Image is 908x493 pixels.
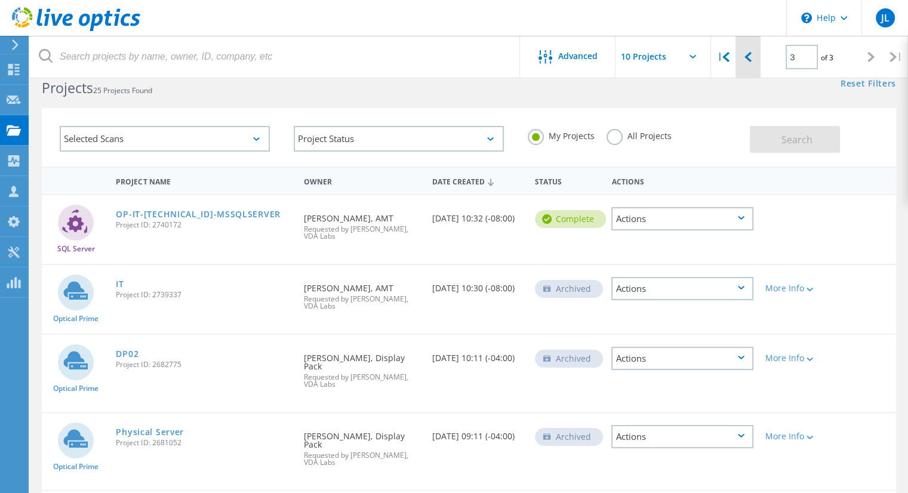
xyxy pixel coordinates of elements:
span: Project ID: 2682775 [116,361,292,368]
div: [PERSON_NAME], Display Pack [298,335,426,400]
div: Archived [535,280,603,298]
div: Date Created [426,170,529,192]
div: Project Status [294,126,504,152]
div: | [884,36,908,78]
a: OP-IT-[TECHNICAL_ID]-MSSQLSERVER [116,210,280,218]
div: Selected Scans [60,126,270,152]
span: Requested by [PERSON_NAME], VDA Labs [304,374,420,388]
span: Search [781,133,812,146]
span: Optical Prime [53,385,99,392]
div: More Info [765,354,821,362]
span: Project ID: 2739337 [116,291,292,298]
a: Reset Filters [841,79,896,90]
div: [DATE] 10:30 (-08:00) [426,265,529,304]
span: Requested by [PERSON_NAME], VDA Labs [304,452,420,466]
div: [PERSON_NAME], Display Pack [298,413,426,478]
span: 25 Projects Found [93,85,152,95]
label: My Projects [528,129,595,140]
input: Search projects by name, owner, ID, company, etc [30,36,521,78]
div: Actions [611,207,753,230]
a: Physical Server [116,428,184,436]
span: Optical Prime [53,315,99,322]
label: All Projects [607,129,672,140]
div: Archived [535,428,603,446]
div: Archived [535,350,603,368]
div: Owner [298,170,426,192]
div: [PERSON_NAME], AMT [298,265,426,322]
a: DP02 [116,350,138,358]
div: [DATE] 10:11 (-04:00) [426,335,529,374]
span: of 3 [821,53,833,63]
span: JL [881,13,889,23]
button: Search [750,126,840,153]
div: Actions [611,425,753,448]
div: More Info [765,284,821,292]
div: More Info [765,432,821,440]
div: Actions [611,347,753,370]
div: [PERSON_NAME], AMT [298,195,426,252]
div: Actions [611,277,753,300]
a: Live Optics Dashboard [12,25,140,33]
span: Optical Prime [53,463,99,470]
div: [DATE] 09:11 (-04:00) [426,413,529,452]
b: Projects [42,78,93,97]
span: SQL Server [57,245,95,252]
span: Advanced [558,52,598,60]
span: Project ID: 2681052 [116,439,292,446]
div: Complete [535,210,606,228]
div: Actions [605,170,759,192]
div: Project Name [110,170,298,192]
a: IT [116,280,124,288]
div: | [711,36,735,78]
span: Project ID: 2740172 [116,221,292,229]
div: Status [529,170,606,192]
div: [DATE] 10:32 (-08:00) [426,195,529,235]
span: Requested by [PERSON_NAME], VDA Labs [304,295,420,310]
span: Requested by [PERSON_NAME], VDA Labs [304,226,420,240]
svg: \n [801,13,812,23]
